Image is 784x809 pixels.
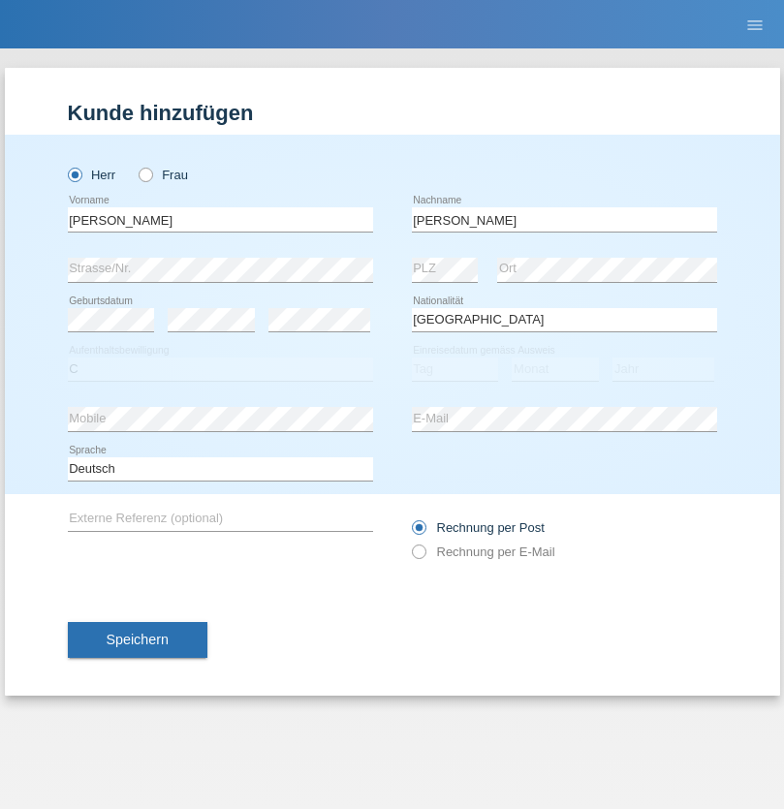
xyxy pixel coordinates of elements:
label: Frau [139,168,188,182]
label: Rechnung per Post [412,520,545,535]
span: Speichern [107,632,169,647]
label: Rechnung per E-Mail [412,545,555,559]
input: Frau [139,168,151,180]
label: Herr [68,168,116,182]
a: menu [736,18,774,30]
input: Rechnung per Post [412,520,424,545]
input: Herr [68,168,80,180]
h1: Kunde hinzufügen [68,101,717,125]
input: Rechnung per E-Mail [412,545,424,569]
i: menu [745,16,765,35]
button: Speichern [68,622,207,659]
